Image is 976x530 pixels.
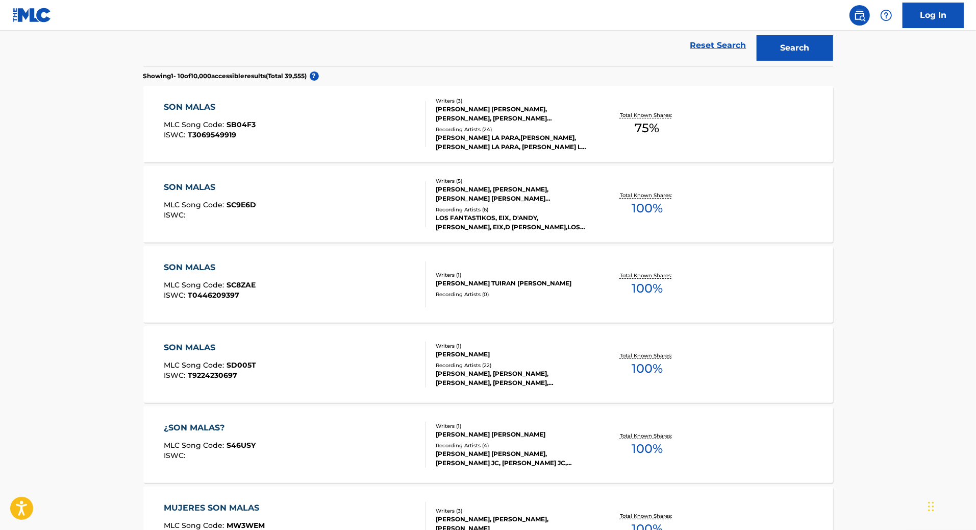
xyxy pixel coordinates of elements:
[436,449,590,468] div: [PERSON_NAME] [PERSON_NAME], [PERSON_NAME] JC, [PERSON_NAME] JC, [PERSON_NAME] JC
[188,371,237,380] span: T9224230697
[436,279,590,288] div: [PERSON_NAME] TUIRAN [PERSON_NAME]
[436,442,590,449] div: Recording Artists ( 4 )
[143,86,833,162] a: SON MALASMLC Song Code:SB04F3ISWC:T3069549919Writers (3)[PERSON_NAME] [PERSON_NAME], [PERSON_NAME...
[227,441,256,450] span: S46USY
[164,200,227,209] span: MLC Song Code :
[436,362,590,369] div: Recording Artists ( 22 )
[164,451,188,460] span: ISWC :
[227,521,265,530] span: MW3WEM
[164,210,188,220] span: ISWC :
[164,291,188,300] span: ISWC :
[164,101,256,113] div: SON MALAS
[757,35,833,61] button: Search
[632,440,663,458] span: 100 %
[227,120,256,129] span: SB04F3
[164,521,227,530] span: MLC Song Code :
[436,350,590,359] div: [PERSON_NAME]
[685,34,752,57] a: Reset Search
[436,213,590,232] div: LOS FANTASTIKOS, EIX, D'ANDY, [PERSON_NAME], EIX,D [PERSON_NAME],LOS FANTASTIKOS, [PERSON_NAME] &...
[436,291,590,298] div: Recording Artists ( 0 )
[164,422,256,434] div: ¿SON MALAS?
[620,432,674,440] p: Total Known Shares:
[436,177,590,185] div: Writers ( 5 )
[854,9,866,21] img: search
[164,181,256,194] div: SON MALAS
[436,126,590,133] div: Recording Artists ( 24 )
[436,133,590,152] div: [PERSON_NAME] LA PARA,[PERSON_NAME], [PERSON_NAME] LA PARA, [PERSON_NAME] LA PARA [FEAT. [PERSON_...
[436,369,590,388] div: [PERSON_NAME], [PERSON_NAME], [PERSON_NAME], [PERSON_NAME], [PERSON_NAME]
[143,166,833,243] a: SON MALASMLC Song Code:SC9E6DISWC:Writers (5)[PERSON_NAME], [PERSON_NAME], [PERSON_NAME] [PERSON_...
[620,272,674,279] p: Total Known Shares:
[620,111,674,119] p: Total Known Shares:
[880,9,892,21] img: help
[164,360,227,370] span: MLC Song Code :
[620,512,674,520] p: Total Known Shares:
[143,246,833,323] a: SON MALASMLC Song Code:SC8ZAEISWC:T0446209397Writers (1)[PERSON_NAME] TUIRAN [PERSON_NAME]Recordi...
[632,279,663,298] span: 100 %
[164,371,188,380] span: ISWC :
[632,359,663,378] span: 100 %
[227,360,256,370] span: SD005T
[436,206,590,213] div: Recording Artists ( 6 )
[928,491,934,522] div: Drag
[164,130,188,139] span: ISWC :
[143,326,833,403] a: SON MALASMLC Song Code:SD005TISWC:T9224230697Writers (1)[PERSON_NAME]Recording Artists (22)[PERSO...
[164,342,256,354] div: SON MALAS
[188,130,236,139] span: T3069549919
[164,261,256,274] div: SON MALAS
[310,71,319,81] span: ?
[925,481,976,530] iframe: Chat Widget
[436,430,590,439] div: [PERSON_NAME] [PERSON_NAME]
[164,120,227,129] span: MLC Song Code :
[12,8,52,22] img: MLC Logo
[436,97,590,105] div: Writers ( 3 )
[620,352,674,359] p: Total Known Shares:
[620,191,674,199] p: Total Known Shares:
[436,422,590,430] div: Writers ( 1 )
[143,406,833,483] a: ¿SON MALAS?MLC Song Code:S46USYISWC:Writers (1)[PERSON_NAME] [PERSON_NAME]Recording Artists (4)[P...
[164,280,227,290] span: MLC Song Code :
[164,441,227,450] span: MLC Song Code :
[188,291,239,300] span: T0446209397
[903,3,964,28] a: Log In
[164,502,265,514] div: MUJERES SON MALAS
[849,5,870,26] a: Public Search
[227,200,256,209] span: SC9E6D
[436,342,590,350] div: Writers ( 1 )
[632,199,663,218] span: 100 %
[876,5,896,26] div: Help
[436,271,590,279] div: Writers ( 1 )
[436,185,590,203] div: [PERSON_NAME], [PERSON_NAME], [PERSON_NAME] [PERSON_NAME] [PERSON_NAME] DOS [PERSON_NAME]
[436,507,590,515] div: Writers ( 3 )
[635,119,659,137] span: 75 %
[436,105,590,123] div: [PERSON_NAME] [PERSON_NAME], [PERSON_NAME], [PERSON_NAME] [PERSON_NAME]
[227,280,256,290] span: SC8ZAE
[143,71,307,81] p: Showing 1 - 10 of 10,000 accessible results (Total 39,555 )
